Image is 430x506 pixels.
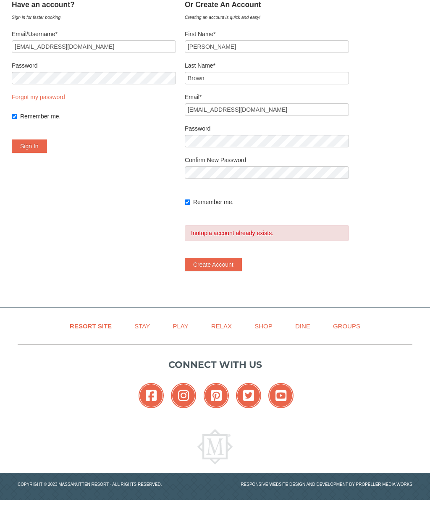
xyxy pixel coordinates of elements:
a: Relax [201,317,242,336]
h4: Or Create An Account [185,0,349,9]
p: Connect with us [18,358,412,372]
a: Play [162,317,199,336]
button: Sign In [12,139,47,153]
a: Forgot my password [12,94,65,100]
p: Copyright © 2023 Massanutten Resort - All Rights Reserved. [11,481,215,488]
h4: Have an account? [12,0,176,9]
label: Password [12,61,176,70]
a: Shop [244,317,283,336]
a: Dine [285,317,321,336]
input: Email/Username* [12,40,176,53]
input: Email* [185,103,349,116]
div: Sign in for faster booking. [12,13,176,21]
label: Last Name* [185,61,349,70]
a: Groups [322,317,371,336]
label: Password [185,124,349,133]
label: First Name* [185,30,349,38]
label: Confirm New Password [185,156,349,164]
button: Create Account [185,258,242,271]
div: Inntopia account already exists. [185,225,349,241]
label: Email/Username* [12,30,176,38]
a: Responsive website design and development by Propeller Media Works [241,482,412,487]
input: First Name [185,40,349,53]
img: Massanutten Resort Logo [197,429,233,464]
label: Remember me. [193,198,349,206]
label: Email* [185,93,349,101]
a: Stay [124,317,160,336]
input: Last Name [185,72,349,84]
div: Creating an account is quick and easy! [185,13,349,21]
label: Remember me. [20,112,176,121]
a: Resort Site [59,317,122,336]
